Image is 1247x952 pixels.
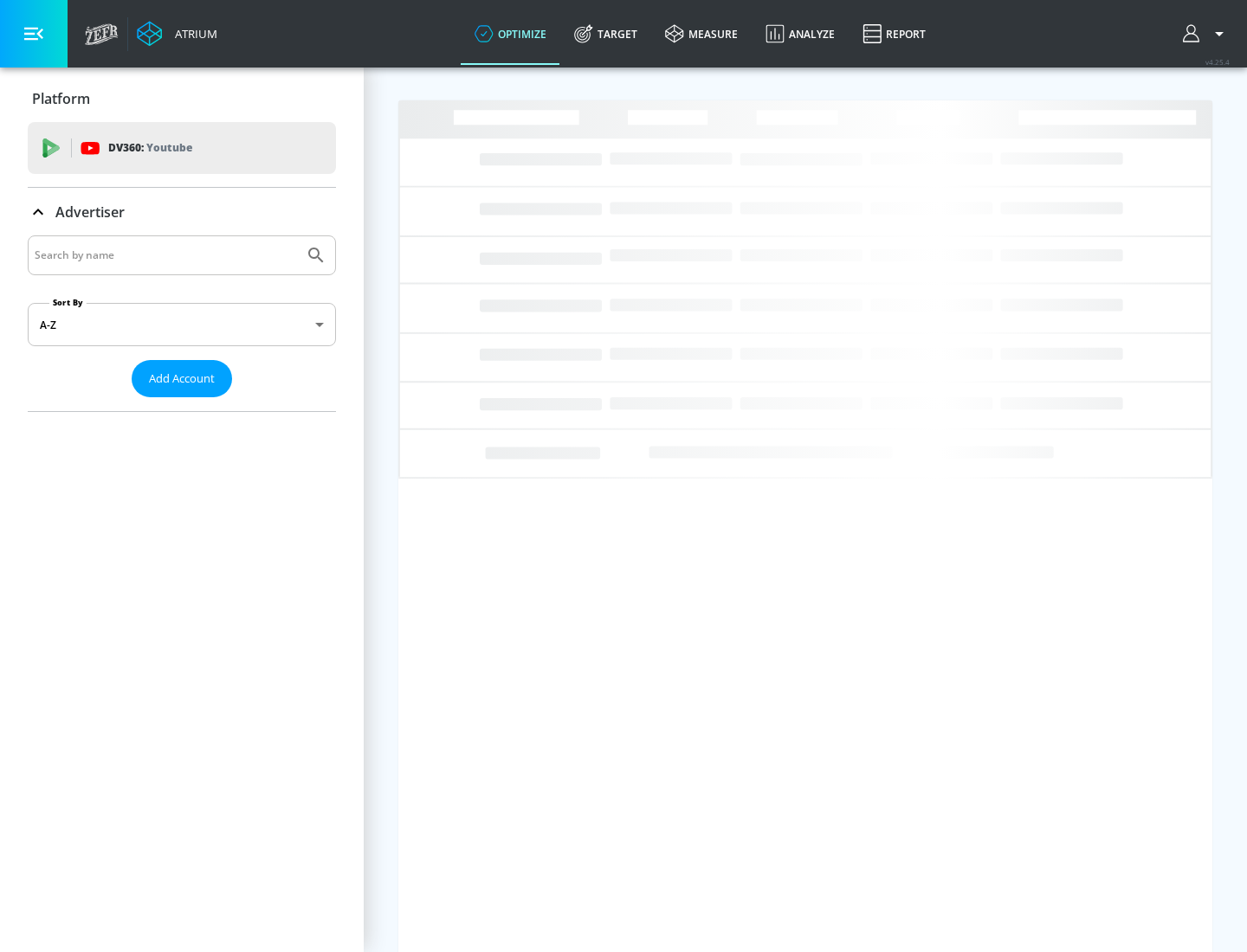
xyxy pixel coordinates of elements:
div: DV360: Youtube [28,122,336,174]
p: Platform [32,89,90,108]
nav: list of Advertiser [28,397,336,411]
div: A-Z [28,303,336,346]
div: Platform [28,74,336,123]
div: Atrium [168,26,217,42]
p: Advertiser [55,203,125,222]
a: Report [849,3,940,65]
a: optimize [461,3,560,65]
a: Analyze [752,3,849,65]
p: Youtube [146,138,192,157]
span: v 4.25.4 [1205,57,1230,67]
p: DV360: [108,138,192,158]
span: Add Account [149,369,215,389]
a: Atrium [137,21,217,47]
button: Add Account [132,360,232,397]
a: Target [560,3,651,65]
div: Advertiser [28,235,336,411]
input: Search by name [35,244,297,267]
label: Sort By [49,297,87,308]
a: measure [651,3,752,65]
div: Advertiser [28,188,336,236]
